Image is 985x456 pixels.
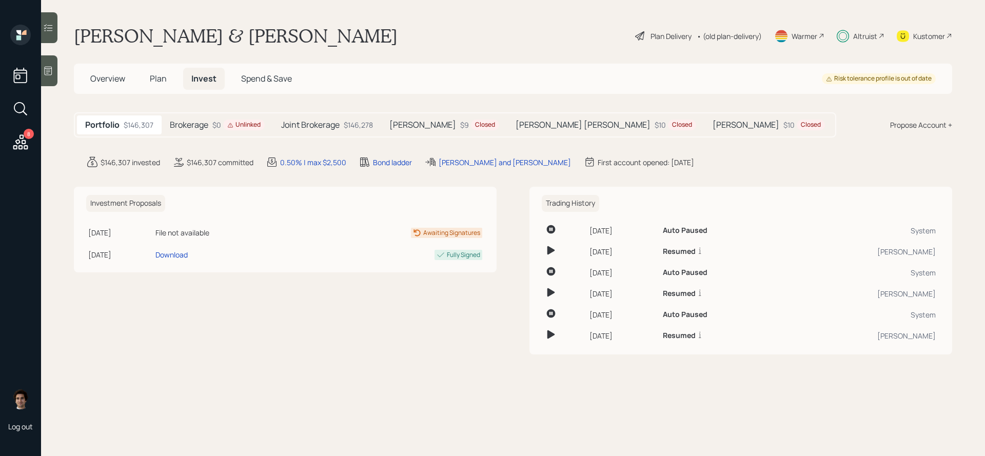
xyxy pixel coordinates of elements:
h6: Auto Paused [663,310,707,319]
h6: Resumed [663,331,696,340]
div: [PERSON_NAME] [787,288,936,299]
div: 8 [24,129,34,139]
div: [PERSON_NAME] [787,330,936,341]
h6: Auto Paused [663,268,707,277]
span: Overview [90,73,125,84]
div: System [787,267,936,278]
div: [PERSON_NAME] and [PERSON_NAME] [439,157,571,168]
div: $0 [212,120,265,130]
div: $146,307 invested [101,157,160,168]
h1: [PERSON_NAME] & [PERSON_NAME] [74,25,398,47]
div: System [787,309,936,320]
img: harrison-schaefer-headshot-2.png [10,389,31,409]
h6: Auto Paused [663,226,707,235]
div: $146,307 committed [187,157,253,168]
div: [PERSON_NAME] [787,246,936,257]
span: Plan [150,73,167,84]
div: Kustomer [913,31,945,42]
div: [DATE] [88,227,151,238]
div: $10 [655,120,696,130]
div: $10 [783,120,825,130]
div: Closed [801,121,821,129]
div: [DATE] [589,267,655,278]
span: Invest [191,73,216,84]
div: File not available [155,227,295,238]
div: [DATE] [589,246,655,257]
div: Unlinked [227,121,261,129]
div: $146,278 [344,120,373,130]
div: Download [155,249,188,260]
div: [DATE] [589,330,655,341]
h6: Resumed [663,247,696,256]
div: Propose Account + [890,120,952,130]
h6: Investment Proposals [86,195,165,212]
div: Risk tolerance profile is out of date [826,74,932,83]
div: First account opened: [DATE] [598,157,694,168]
h5: Portfolio [85,120,120,130]
div: Altruist [853,31,877,42]
div: $9 [460,120,499,130]
div: [DATE] [589,309,655,320]
span: Spend & Save [241,73,292,84]
div: System [787,225,936,236]
h5: Joint Brokerage [281,120,340,130]
div: [DATE] [589,225,655,236]
div: Fully Signed [447,250,480,260]
div: Bond ladder [373,157,412,168]
h5: [PERSON_NAME] [PERSON_NAME] [516,120,651,130]
h5: [PERSON_NAME] [389,120,456,130]
div: Warmer [792,31,817,42]
div: Plan Delivery [651,31,692,42]
h6: Trading History [542,195,599,212]
div: [DATE] [88,249,151,260]
h5: [PERSON_NAME] [713,120,779,130]
div: Closed [672,121,692,129]
h6: Resumed [663,289,696,298]
div: Awaiting Signatures [423,228,480,237]
div: $146,307 [124,120,153,130]
h5: Brokerage [170,120,208,130]
div: • (old plan-delivery) [697,31,762,42]
div: Log out [8,422,33,431]
div: [DATE] [589,288,655,299]
div: 0.50% | max $2,500 [280,157,346,168]
div: Closed [475,121,495,129]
